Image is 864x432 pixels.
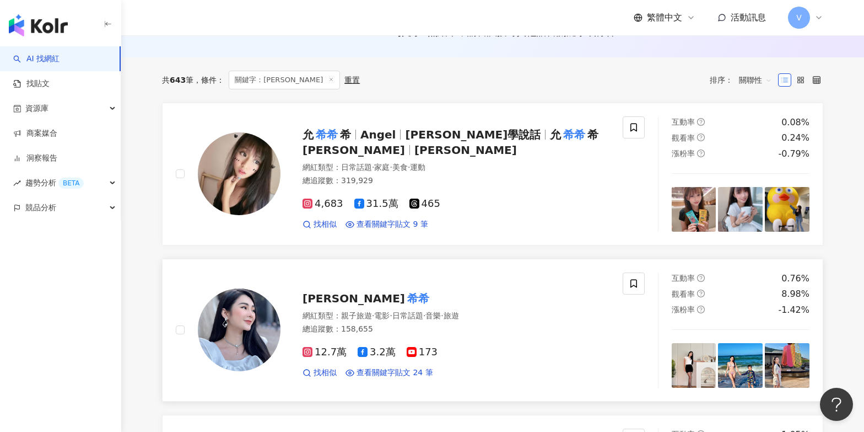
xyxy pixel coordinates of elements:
span: 旅遊 [444,311,459,320]
a: KOL Avatar[PERSON_NAME]希希網紅類型：親子旅遊·電影·日常話題·音樂·旅遊總追蹤數：158,65512.7萬3.2萬173找相似查看關鍵字貼文 24 筆互動率questio... [162,259,823,402]
mark: 希希 [405,290,431,307]
span: 互動率 [672,118,695,126]
span: 日常話題 [341,163,372,172]
img: post-image [718,343,763,388]
span: 643 [170,76,186,84]
a: 洞察報告 [13,153,57,164]
div: -1.42% [778,304,809,316]
a: 查看關鍵字貼文 24 筆 [345,367,433,378]
span: V [796,12,802,24]
span: · [390,163,392,172]
mark: 希希 [314,126,340,143]
div: 共 筆 [162,76,193,84]
div: 排序： [710,71,778,89]
div: BETA [58,178,84,189]
iframe: Help Scout Beacon - Open [820,388,853,421]
div: 網紅類型 ： [303,311,609,322]
mark: 希希 [561,126,587,143]
span: question-circle [697,306,705,313]
span: question-circle [697,150,705,157]
span: 家庭 [374,163,390,172]
div: 0.76% [781,273,809,285]
span: 允 [303,128,314,141]
a: 查看關鍵字貼文 9 筆 [345,219,428,230]
img: KOL Avatar [198,289,280,371]
span: 美食 [392,163,408,172]
span: 觀看率 [672,290,695,298]
span: · [441,311,443,320]
span: 無結果，請嘗試搜尋其他語言關鍵字或條件 [428,26,616,38]
a: 找相似 [303,219,337,230]
a: 商案媒合 [13,128,57,139]
span: 條件 ： [193,76,224,84]
span: [PERSON_NAME]學說話 [405,128,541,141]
img: post-image [765,187,809,232]
span: 31.5萬 [354,198,398,210]
div: 0.08% [781,116,809,129]
span: · [372,163,374,172]
img: logo [9,14,68,36]
span: question-circle [697,134,705,141]
span: 趨勢分析 [25,170,84,195]
span: 關鍵字：[PERSON_NAME] [229,71,340,89]
span: 漲粉率 [672,149,695,158]
span: 音樂 [425,311,441,320]
span: 找相似 [314,219,337,230]
span: 4,683 [303,198,343,210]
span: [PERSON_NAME] [414,143,517,157]
span: 希[PERSON_NAME] [303,128,598,157]
img: post-image [718,187,763,232]
span: question-circle [697,118,705,126]
div: 總追蹤數 ： 319,929 [303,175,609,186]
a: 找貼文 [13,78,50,89]
span: 繁體中文 [647,12,682,24]
div: 8.98% [781,288,809,300]
img: post-image [765,343,809,388]
span: 關聯性 [739,71,772,89]
span: 資源庫 [25,96,48,121]
a: searchAI 找網紅 [13,54,60,65]
div: 0.24% [781,132,809,144]
span: 173 [407,346,438,358]
span: 日常話題 [392,311,423,320]
span: 漲粉率 [672,305,695,314]
span: 允 [550,128,561,141]
span: 查看關鍵字貼文 24 筆 [357,367,433,378]
span: 查看關鍵字貼文 9 筆 [357,219,428,230]
span: question-circle [697,274,705,282]
span: 希 [340,128,351,141]
span: · [423,311,425,320]
span: 3.2萬 [358,346,396,358]
a: KOL Avatar允希希希Angel[PERSON_NAME]學說話允希希希[PERSON_NAME][PERSON_NAME]網紅類型：日常話題·家庭·美食·運動總追蹤數：319,9294,... [162,103,823,246]
span: rise [13,179,21,187]
div: 總追蹤數 ： 158,655 [303,324,609,335]
div: 網紅類型 ： [303,162,609,173]
span: 電影 [374,311,390,320]
span: 親子旅遊 [341,311,372,320]
span: 競品分析 [25,195,56,220]
span: question-circle [697,290,705,297]
span: · [372,311,374,320]
span: 觀看率 [672,134,695,142]
div: -0.79% [778,148,809,160]
img: post-image [672,343,716,388]
span: Angel [360,128,396,141]
span: 互動率 [672,274,695,282]
img: post-image [672,187,716,232]
span: 找相似 [314,367,337,378]
span: 12.7萬 [303,346,347,358]
div: 重置 [344,76,360,84]
span: 465 [409,198,440,210]
a: 找相似 [303,367,337,378]
span: [PERSON_NAME] [303,292,405,305]
span: · [408,163,410,172]
img: KOL Avatar [198,132,280,215]
span: 活動訊息 [731,12,766,23]
span: 運動 [410,163,425,172]
span: · [390,311,392,320]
